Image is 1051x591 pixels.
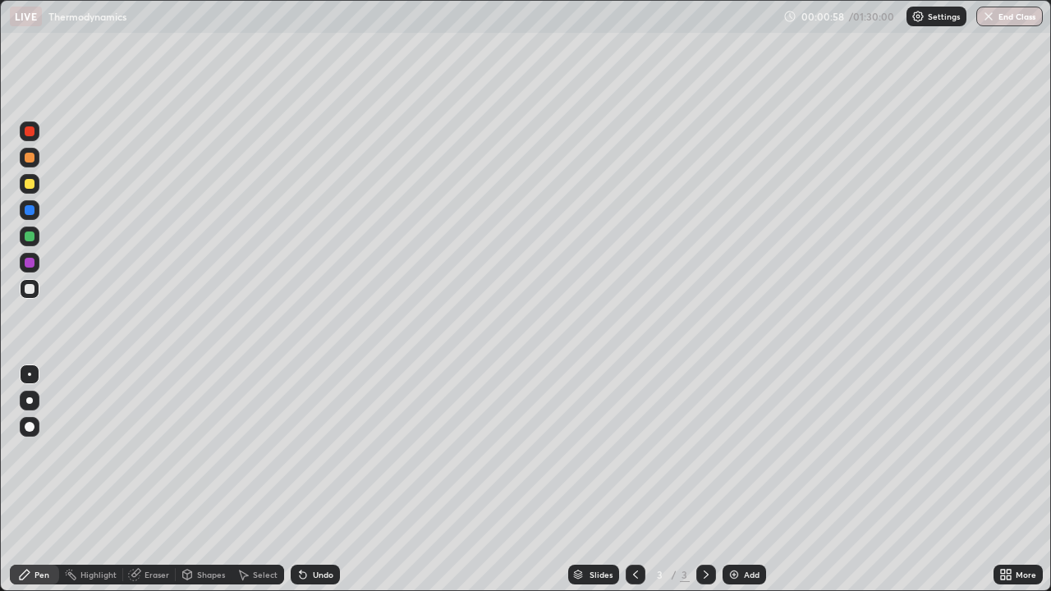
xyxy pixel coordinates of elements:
button: End Class [976,7,1043,26]
div: Pen [34,570,49,579]
div: Slides [590,570,613,579]
img: end-class-cross [982,10,995,23]
div: Highlight [80,570,117,579]
p: Settings [928,12,960,21]
img: add-slide-button [727,568,741,581]
p: Thermodynamics [48,10,126,23]
div: More [1016,570,1036,579]
div: Undo [313,570,333,579]
div: Add [744,570,760,579]
p: LIVE [15,10,37,23]
div: 3 [652,570,668,580]
img: class-settings-icons [911,10,925,23]
div: Shapes [197,570,225,579]
div: 3 [680,567,690,582]
div: Select [253,570,278,579]
div: Eraser [145,570,169,579]
div: / [672,570,677,580]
